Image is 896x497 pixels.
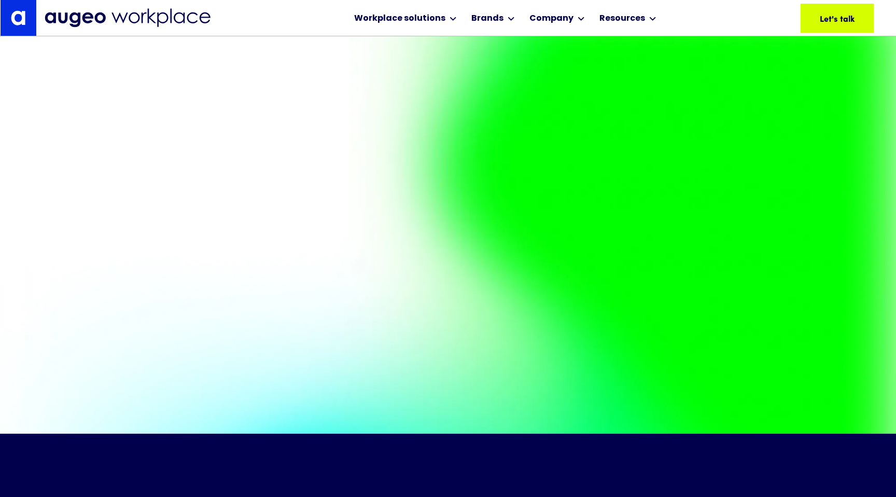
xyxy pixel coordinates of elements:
[354,12,445,25] div: Workplace solutions
[529,12,573,25] div: Company
[11,10,25,25] img: Augeo's "a" monogram decorative logo in white.
[599,12,645,25] div: Resources
[45,8,211,27] img: Augeo Workplace business unit full logo in mignight blue.
[471,12,503,25] div: Brands
[801,4,874,33] a: Let's talk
